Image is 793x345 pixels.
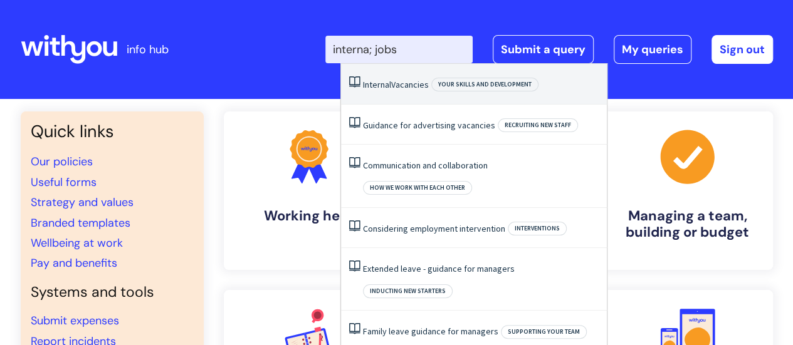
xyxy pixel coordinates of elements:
span: Your skills and development [431,78,538,91]
h3: Quick links [31,121,194,142]
span: Interventions [508,222,567,235]
a: Sign out [712,35,773,64]
a: Submit a query [493,35,594,64]
a: InternalVacancies [363,79,429,90]
h4: Systems and tools [31,284,194,301]
input: Search [325,36,473,63]
a: Pay and benefits [31,255,117,270]
h4: Managing a team, building or budget [612,208,763,241]
a: Guidance for advertising vacancies [363,120,495,131]
a: Strategy and values [31,195,134,210]
a: Branded templates [31,215,130,230]
a: Family leave guidance for managers [363,326,498,337]
span: Internal [363,79,391,90]
a: Extended leave - guidance for managers [363,263,515,274]
a: Communication and collaboration [363,160,488,171]
span: Supporting your team [501,325,587,339]
a: Our policies [31,154,93,169]
span: How we work with each other [363,181,472,195]
a: Considering employment intervention [363,223,505,234]
span: Inducting new starters [363,284,453,298]
a: Submit expenses [31,313,119,328]
div: | - [325,35,773,64]
a: Wellbeing at work [31,235,123,250]
a: Working here [224,111,394,270]
a: Useful forms [31,175,97,190]
a: My queries [614,35,691,64]
h4: Working here [234,208,384,224]
span: Recruiting new staff [498,118,578,132]
p: info hub [127,39,169,59]
a: Managing a team, building or budget [602,111,773,270]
